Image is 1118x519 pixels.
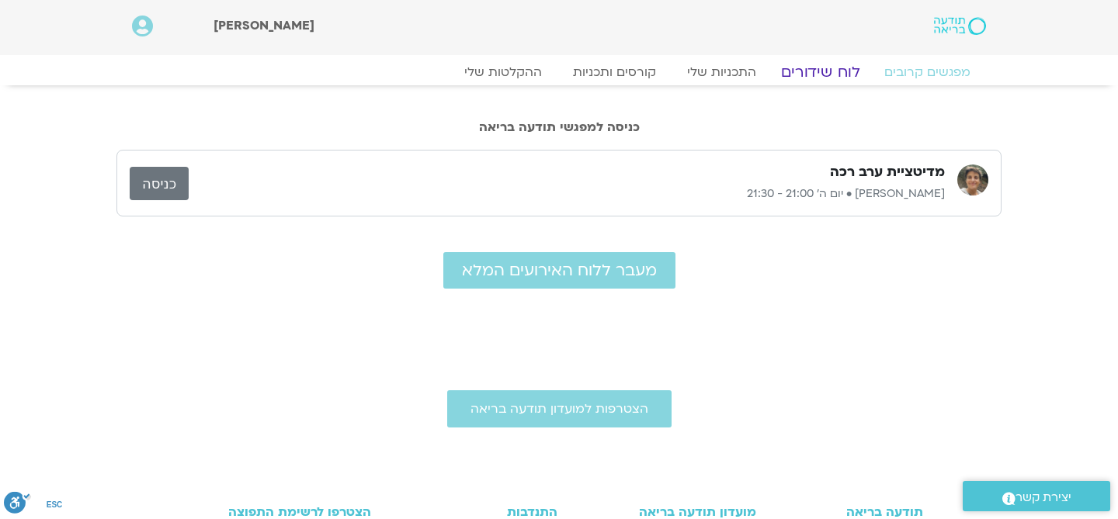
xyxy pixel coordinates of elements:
[869,64,986,80] a: מפגשים קרובים
[449,64,557,80] a: ההקלטות שלי
[189,185,945,203] p: [PERSON_NAME] • יום ה׳ 21:00 - 21:30
[447,390,672,427] a: הצטרפות למועדון תודעה בריאה
[470,402,648,416] span: הצטרפות למועדון תודעה בריאה
[462,261,657,279] span: מעבר ללוח האירועים המלא
[116,120,1002,134] h2: כניסה למפגשי תודעה בריאה
[557,64,672,80] a: קורסים ותכניות
[672,64,772,80] a: התכניות שלי
[195,505,371,519] h3: הצטרפו לרשימת התפוצה
[214,17,314,34] span: [PERSON_NAME]
[1016,487,1071,508] span: יצירת קשר
[573,505,755,519] h3: מועדון תודעה בריאה
[772,505,924,519] h3: תודעה בריאה
[414,505,557,519] h3: התנדבות
[957,164,988,195] img: נעם גרייף
[130,167,189,200] a: כניסה
[963,481,1110,511] a: יצירת קשר
[830,163,945,182] h3: מדיטציית ערב רכה
[132,64,986,80] nav: Menu
[443,252,675,289] a: מעבר ללוח האירועים המלא
[762,63,879,81] a: לוח שידורים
